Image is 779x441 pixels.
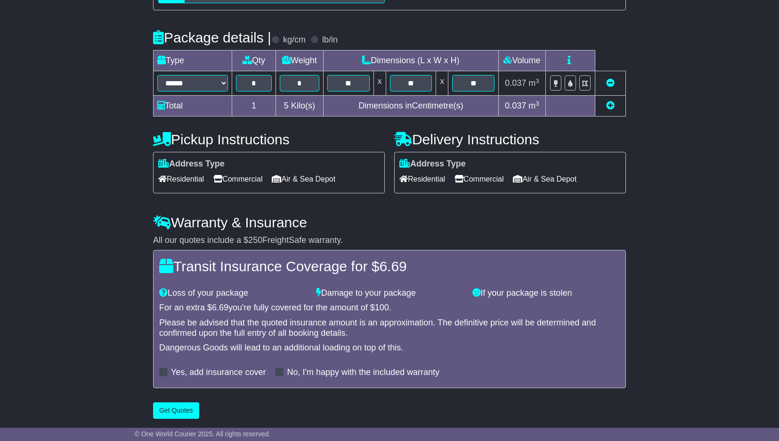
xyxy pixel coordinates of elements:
[232,50,276,71] td: Qty
[399,159,466,169] label: Address Type
[436,71,448,96] td: x
[606,78,615,88] a: Remove this item
[171,367,266,378] label: Yes, add insurance cover
[322,35,338,45] label: lb/in
[158,159,225,169] label: Address Type
[311,288,468,299] div: Damage to your package
[536,100,539,107] sup: 3
[154,96,232,116] td: Total
[248,235,262,245] span: 250
[536,77,539,84] sup: 3
[232,96,276,116] td: 1
[284,101,289,110] span: 5
[498,50,545,71] td: Volume
[323,96,498,116] td: Dimensions in Centimetre(s)
[606,101,615,110] a: Add new item
[454,172,503,186] span: Commercial
[159,258,620,274] h4: Transit Insurance Coverage for $
[399,172,445,186] span: Residential
[528,101,539,110] span: m
[276,50,323,71] td: Weight
[159,343,620,353] div: Dangerous Goods will lead to an additional loading on top of this.
[153,235,626,246] div: All our quotes include a $ FreightSafe warranty.
[283,35,306,45] label: kg/cm
[153,215,626,230] h4: Warranty & Insurance
[505,78,526,88] span: 0.037
[153,132,385,147] h4: Pickup Instructions
[158,172,204,186] span: Residential
[212,303,228,312] span: 6.69
[513,172,577,186] span: Air & Sea Depot
[154,288,311,299] div: Loss of your package
[153,30,271,45] h4: Package details |
[135,430,271,438] span: © One World Courier 2025. All rights reserved.
[276,96,323,116] td: Kilo(s)
[159,303,620,313] div: For an extra $ you're fully covered for the amount of $ .
[153,402,199,419] button: Get Quotes
[394,132,626,147] h4: Delivery Instructions
[379,258,406,274] span: 6.69
[528,78,539,88] span: m
[468,288,625,299] div: If your package is stolen
[154,50,232,71] td: Type
[323,50,498,71] td: Dimensions (L x W x H)
[373,71,386,96] td: x
[159,318,620,338] div: Please be advised that the quoted insurance amount is an approximation. The definitive price will...
[505,101,526,110] span: 0.037
[287,367,439,378] label: No, I'm happy with the included warranty
[375,303,389,312] span: 100
[213,172,262,186] span: Commercial
[272,172,336,186] span: Air & Sea Depot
